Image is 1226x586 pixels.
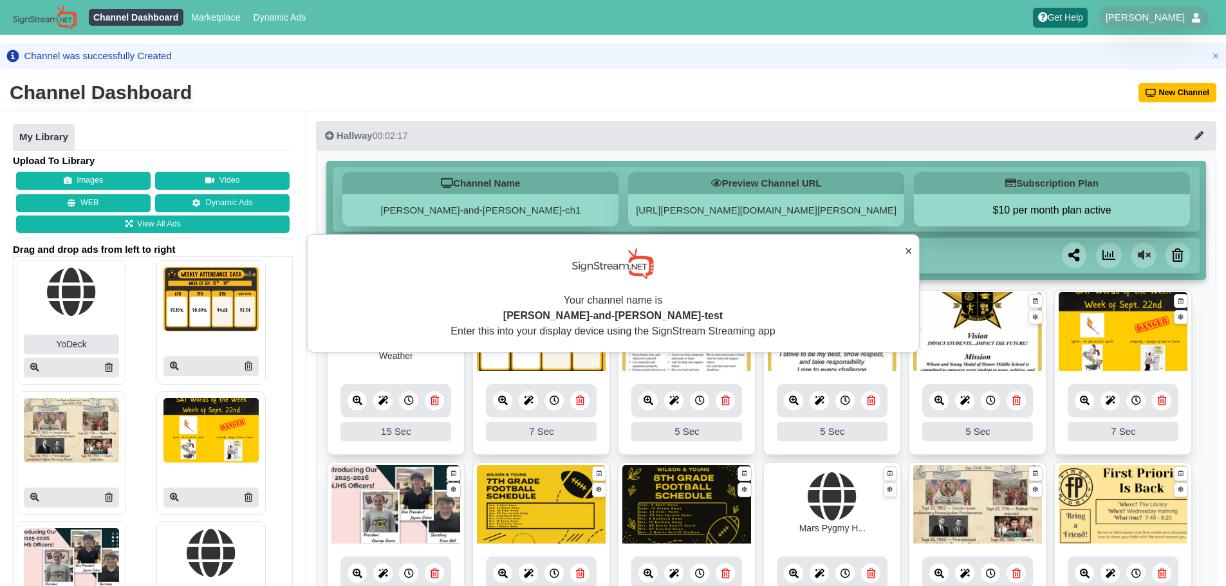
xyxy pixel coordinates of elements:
[636,205,896,215] a: [URL][PERSON_NAME][DOMAIN_NAME][PERSON_NAME]
[631,422,742,441] div: 5 Sec
[163,398,259,462] img: P250x250 image processing20250922 1639111 2urozq
[320,293,906,339] p: Your channel name is Enter this into your display device using the SignStream Streaming app
[1033,8,1088,28] a: Get Help
[913,465,1042,545] img: 44.801 mb
[16,172,151,190] button: Images
[905,241,913,261] button: ×
[16,194,151,212] button: WEB
[13,243,293,256] span: Drag and drop ads from left to right
[89,9,183,26] a: Channel Dashboard
[1209,50,1222,62] button: Close
[777,422,887,441] div: 5 Sec
[622,465,751,545] img: 13.968 mb
[572,248,654,280] img: Sign Stream.NET
[331,465,460,545] img: 644.695 kb
[316,121,1216,151] button: Hallway00:02:17
[913,292,1042,372] img: 1788.290 kb
[1059,465,1187,545] img: 92.625 kb
[13,5,77,30] img: Sign Stream.NET
[922,422,1033,441] div: 5 Sec
[155,172,290,190] button: Video
[342,172,618,194] h5: Channel Name
[799,522,866,535] div: Mars Pygmy H...
[13,124,75,151] a: My Library
[486,422,597,441] div: 7 Sec
[24,398,119,462] img: P250x250 image processing20250922 1764768 s82nzq
[914,172,1190,194] h5: Subscription Plan
[1106,11,1185,24] span: [PERSON_NAME]
[155,194,290,212] a: Dynamic Ads
[1068,422,1178,441] div: 7 Sec
[379,349,413,363] div: Weather
[13,154,293,167] h4: Upload To Library
[248,9,311,26] a: Dynamic Ads
[1059,292,1187,372] img: 27.450 mb
[187,9,245,26] a: Marketplace
[24,50,172,62] div: Channel was successfully Created
[325,129,407,142] div: 00:02:17
[16,215,290,233] a: View All Ads
[163,267,259,331] img: P250x250 image processing20250923 1793698 13iyj1q
[337,130,373,141] span: Hallway
[628,172,904,194] h5: Preview Channel URL
[10,80,192,105] div: Channel Dashboard
[340,422,451,441] div: 15 Sec
[1138,83,1217,102] button: New Channel
[477,465,606,545] img: 8.781 mb
[24,334,119,354] div: YoDeck
[342,194,618,226] div: [PERSON_NAME]-and-[PERSON_NAME]-ch1
[503,310,723,321] strong: [PERSON_NAME]-and-[PERSON_NAME]-test
[914,204,1190,217] button: $10 per month plan active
